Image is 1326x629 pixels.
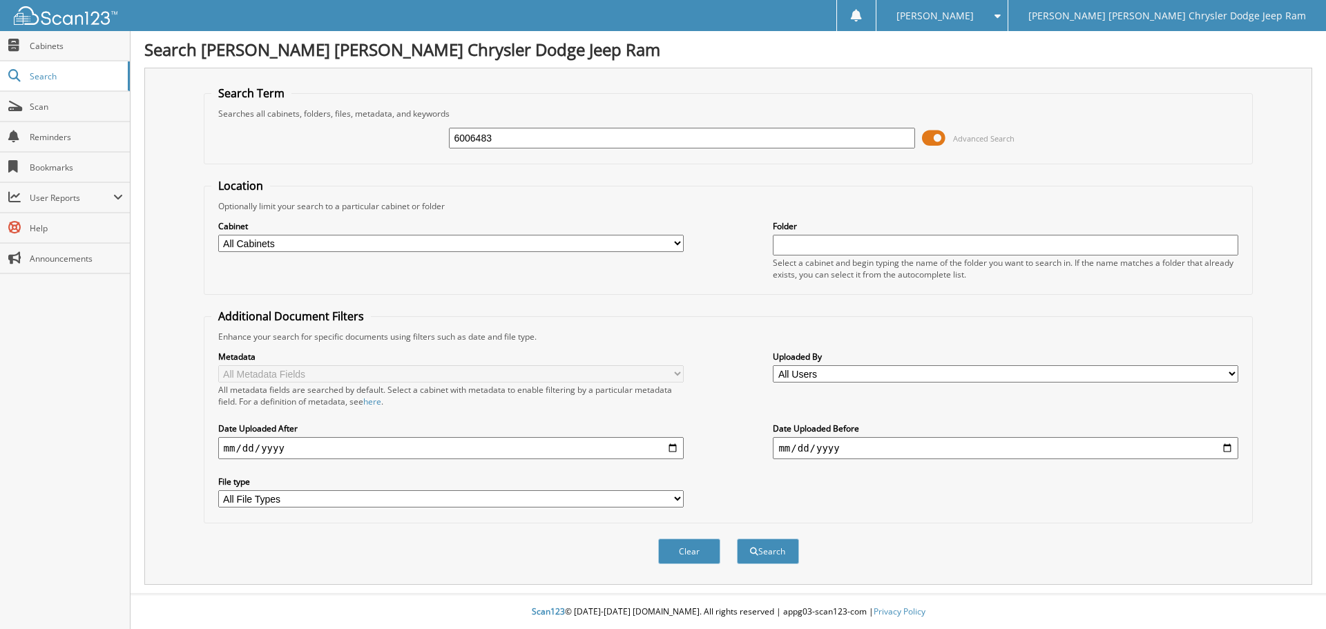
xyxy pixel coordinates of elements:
[773,423,1238,434] label: Date Uploaded Before
[1028,12,1306,20] span: [PERSON_NAME] [PERSON_NAME] Chrysler Dodge Jeep Ram
[144,38,1312,61] h1: Search [PERSON_NAME] [PERSON_NAME] Chrysler Dodge Jeep Ram
[211,309,371,324] legend: Additional Document Filters
[874,606,925,617] a: Privacy Policy
[30,40,123,52] span: Cabinets
[896,12,974,20] span: [PERSON_NAME]
[211,200,1246,212] div: Optionally limit your search to a particular cabinet or folder
[363,396,381,407] a: here
[773,257,1238,280] div: Select a cabinet and begin typing the name of the folder you want to search in. If the name match...
[737,539,799,564] button: Search
[218,351,684,362] label: Metadata
[30,70,121,82] span: Search
[218,220,684,232] label: Cabinet
[658,539,720,564] button: Clear
[773,437,1238,459] input: end
[211,331,1246,342] div: Enhance your search for specific documents using filters such as date and file type.
[773,351,1238,362] label: Uploaded By
[532,606,565,617] span: Scan123
[218,476,684,487] label: File type
[211,86,291,101] legend: Search Term
[953,133,1015,144] span: Advanced Search
[211,178,270,193] legend: Location
[14,6,117,25] img: scan123-logo-white.svg
[773,220,1238,232] label: Folder
[30,101,123,113] span: Scan
[131,595,1326,629] div: © [DATE]-[DATE] [DOMAIN_NAME]. All rights reserved | appg03-scan123-com |
[30,192,113,204] span: User Reports
[30,222,123,234] span: Help
[30,253,123,264] span: Announcements
[30,162,123,173] span: Bookmarks
[30,131,123,143] span: Reminders
[211,108,1246,119] div: Searches all cabinets, folders, files, metadata, and keywords
[1257,563,1326,629] iframe: Chat Widget
[218,384,684,407] div: All metadata fields are searched by default. Select a cabinet with metadata to enable filtering b...
[218,423,684,434] label: Date Uploaded After
[218,437,684,459] input: start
